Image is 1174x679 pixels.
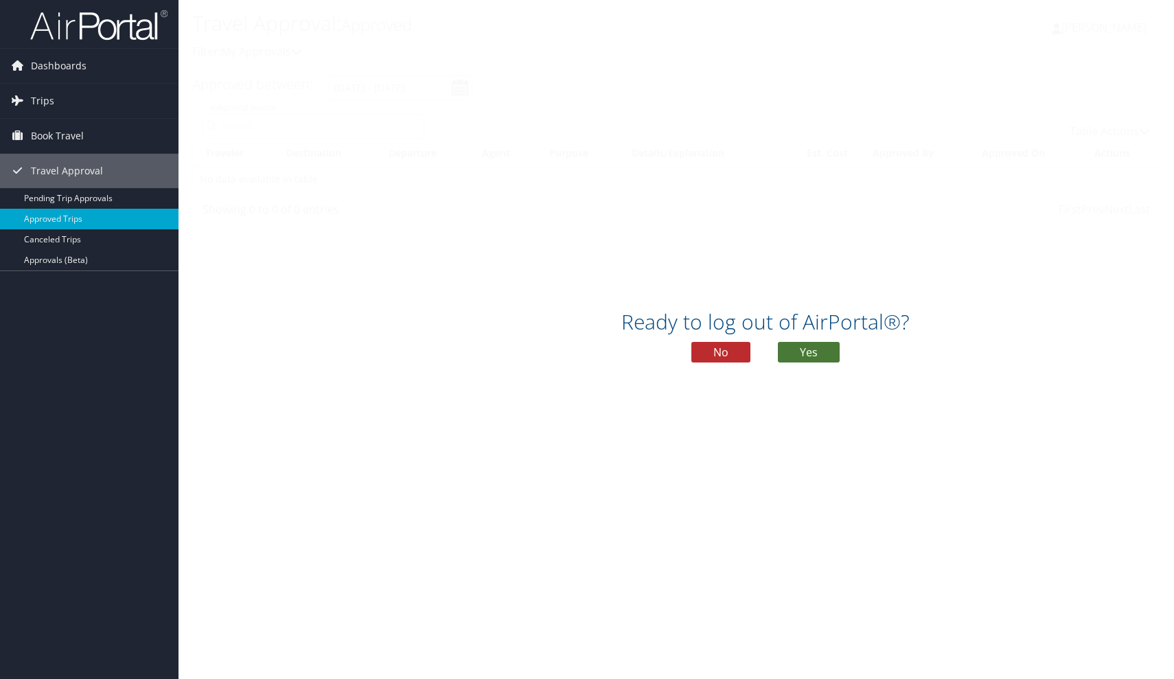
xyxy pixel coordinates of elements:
span: Travel Approval [31,154,103,188]
span: Book Travel [31,119,84,153]
span: Dashboards [31,49,87,83]
button: Yes [778,342,840,362]
span: Trips [31,84,54,118]
img: airportal-logo.png [30,9,168,41]
button: No [691,342,750,362]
